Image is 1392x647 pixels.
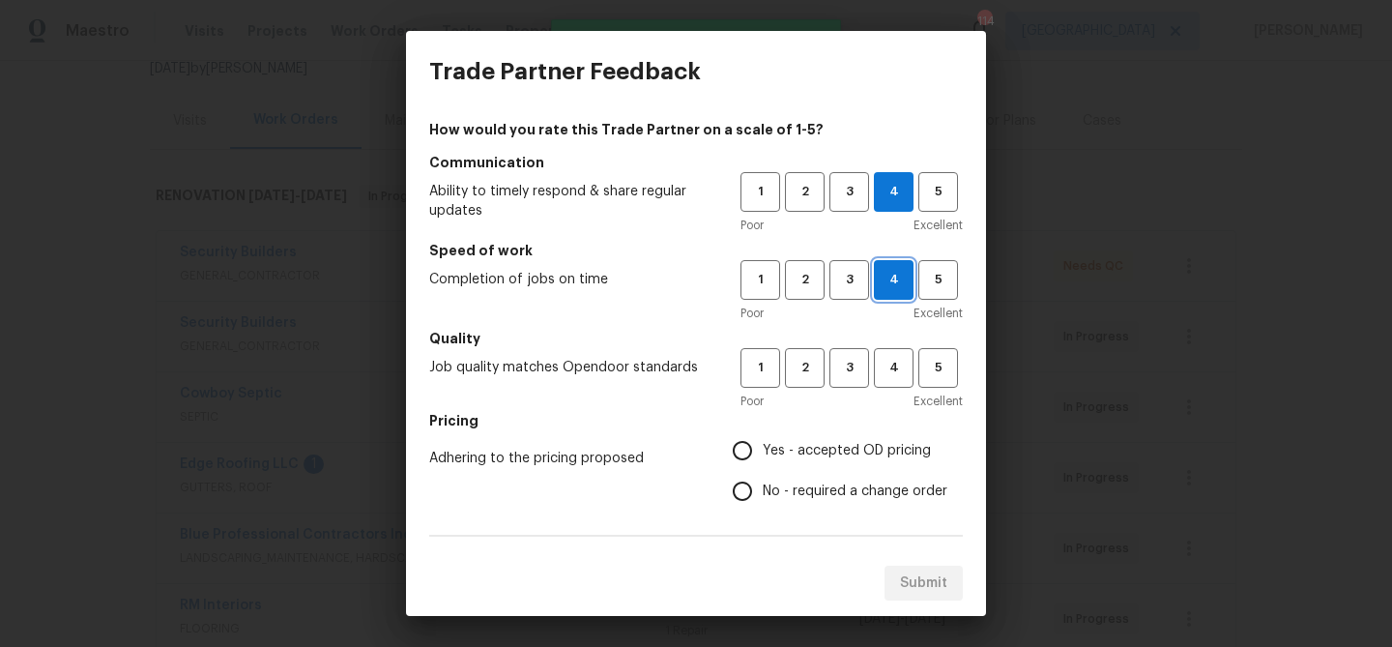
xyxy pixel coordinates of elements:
[831,357,867,379] span: 3
[874,348,913,388] button: 4
[429,270,710,289] span: Completion of jobs on time
[429,182,710,221] span: Ability to timely respond & share regular updates
[787,357,823,379] span: 2
[429,358,710,377] span: Job quality matches Opendoor standards
[876,357,912,379] span: 4
[831,181,867,203] span: 3
[429,58,701,85] h3: Trade Partner Feedback
[913,392,963,411] span: Excellent
[742,181,778,203] span: 1
[787,181,823,203] span: 2
[429,449,702,468] span: Adhering to the pricing proposed
[740,216,764,235] span: Poor
[874,260,913,300] button: 4
[740,172,780,212] button: 1
[918,260,958,300] button: 5
[829,348,869,388] button: 3
[429,153,963,172] h5: Communication
[918,348,958,388] button: 5
[785,260,825,300] button: 2
[785,348,825,388] button: 2
[829,172,869,212] button: 3
[913,304,963,323] span: Excellent
[763,441,931,461] span: Yes - accepted OD pricing
[429,120,963,139] h4: How would you rate this Trade Partner on a scale of 1-5?
[875,269,913,291] span: 4
[733,430,963,512] div: Pricing
[913,216,963,235] span: Excellent
[829,260,869,300] button: 3
[429,241,963,260] h5: Speed of work
[920,181,956,203] span: 5
[920,269,956,291] span: 5
[740,392,764,411] span: Poor
[740,348,780,388] button: 1
[763,482,947,502] span: No - required a change order
[740,260,780,300] button: 1
[831,269,867,291] span: 3
[918,172,958,212] button: 5
[740,304,764,323] span: Poor
[429,411,963,430] h5: Pricing
[429,329,963,348] h5: Quality
[787,269,823,291] span: 2
[785,172,825,212] button: 2
[742,269,778,291] span: 1
[920,357,956,379] span: 5
[874,172,913,212] button: 4
[875,181,913,203] span: 4
[742,357,778,379] span: 1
